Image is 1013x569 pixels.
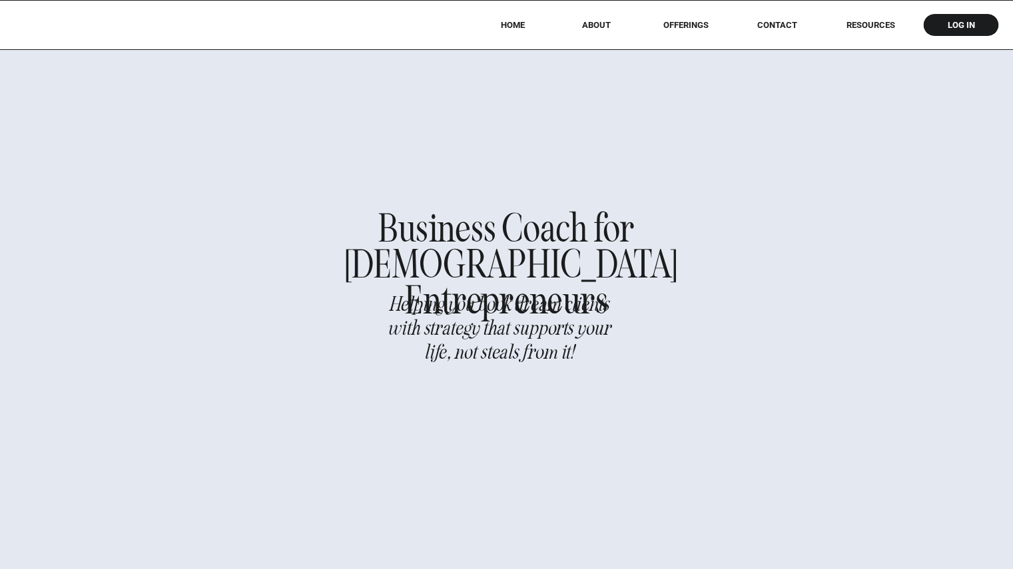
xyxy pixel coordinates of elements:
a: log in [935,20,987,30]
h1: Business Coach for [DEMOGRAPHIC_DATA] Entrepreneurs [345,211,669,321]
a: Contact [748,20,807,30]
a: HOME [483,20,542,30]
a: offerings [644,20,727,30]
h2: Helping you book dream clients with strategy that supports your life, not steals from it! [381,292,619,413]
a: About [573,20,620,30]
a: RESOURCES [828,20,913,30]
